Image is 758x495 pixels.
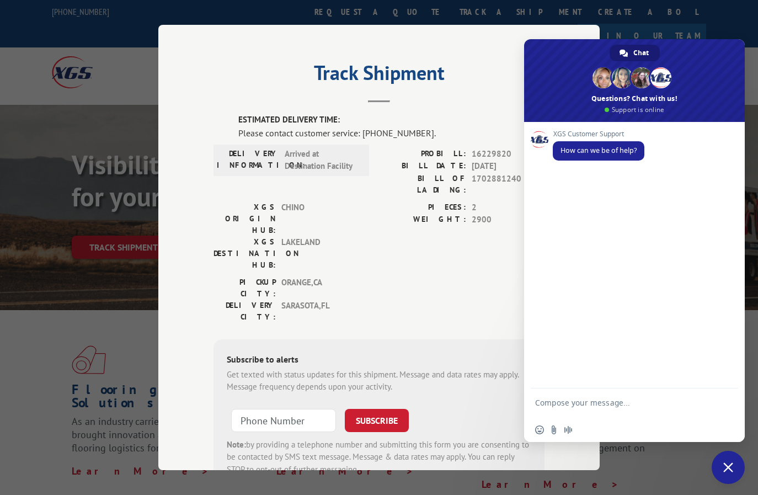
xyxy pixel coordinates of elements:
div: Please contact customer service: [PHONE_NUMBER]. [238,126,545,139]
label: PIECES: [379,201,466,214]
label: PICKUP CITY: [213,276,276,299]
span: 16229820 [472,147,545,160]
button: Close modal [574,39,586,68]
span: Chat [633,45,649,61]
label: ESTIMATED DELIVERY TIME: [238,114,545,126]
label: BILL OF LADING: [379,172,466,195]
div: by providing a telephone number and submitting this form you are consenting to be contacted by SM... [227,438,531,476]
label: XGS ORIGIN HUB: [213,201,276,236]
span: Audio message [564,425,573,434]
span: ORANGE , CA [281,276,356,299]
textarea: Compose your message... [535,398,709,418]
span: [DATE] [472,160,545,173]
label: PROBILL: [379,147,466,160]
label: BILL DATE: [379,160,466,173]
strong: Note: [227,439,246,449]
label: XGS DESTINATION HUB: [213,236,276,270]
div: Close chat [712,451,745,484]
div: Subscribe to alerts [227,352,531,368]
span: Insert an emoji [535,425,544,434]
span: 2900 [472,214,545,226]
span: CHINO [281,201,356,236]
span: 1702881240 [472,172,545,195]
span: SARASOTA , FL [281,299,356,322]
button: SUBSCRIBE [345,408,409,432]
label: WEIGHT: [379,214,466,226]
input: Phone Number [231,408,336,432]
div: Get texted with status updates for this shipment. Message and data rates may apply. Message frequ... [227,368,531,393]
div: Chat [610,45,660,61]
span: How can we be of help? [561,146,637,155]
span: Arrived at Destination Facility [285,147,359,172]
span: XGS Customer Support [553,130,644,138]
label: DELIVERY CITY: [213,299,276,322]
span: LAKELAND [281,236,356,270]
label: DELIVERY INFORMATION: [217,147,279,172]
span: Send a file [549,425,558,434]
span: 2 [472,201,545,214]
h2: Track Shipment [213,65,545,86]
